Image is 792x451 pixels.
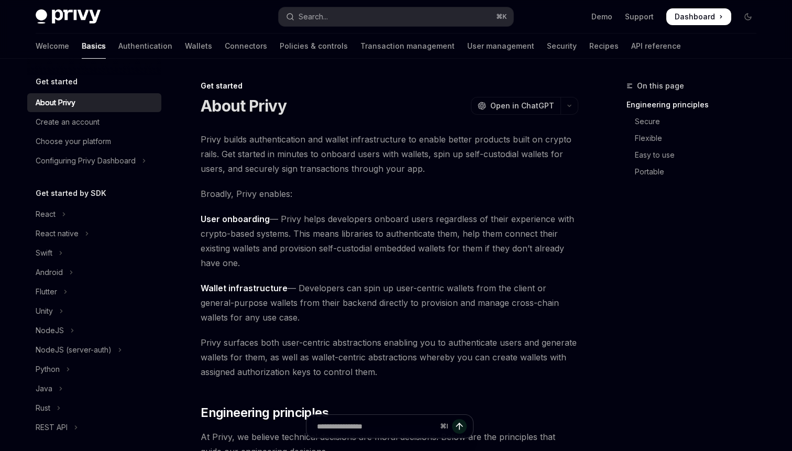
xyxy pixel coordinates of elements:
button: Toggle React native section [27,224,161,243]
div: Get started [201,81,578,91]
div: Search... [299,10,328,23]
span: ⌘ K [496,13,507,21]
strong: Wallet infrastructure [201,283,288,293]
a: Secure [626,113,765,130]
a: Demo [591,12,612,22]
a: Flexible [626,130,765,147]
button: Open search [279,7,513,26]
strong: User onboarding [201,214,270,224]
div: Java [36,382,52,395]
a: API reference [631,34,681,59]
h1: About Privy [201,96,287,115]
a: Transaction management [360,34,455,59]
a: Welcome [36,34,69,59]
span: Privy builds authentication and wallet infrastructure to enable better products built on crypto r... [201,132,578,176]
a: Recipes [589,34,619,59]
span: — Privy helps developers onboard users regardless of their experience with crypto-based systems. ... [201,212,578,270]
div: Rust [36,402,50,414]
button: Toggle Swift section [27,244,161,262]
button: Toggle React section [27,205,161,224]
a: Support [625,12,654,22]
a: Choose your platform [27,132,161,151]
div: Unity [36,305,53,317]
a: About Privy [27,93,161,112]
button: Toggle dark mode [740,8,756,25]
div: Swift [36,247,52,259]
span: Privy surfaces both user-centric abstractions enabling you to authenticate users and generate wal... [201,335,578,379]
div: Python [36,363,60,376]
button: Toggle Java section [27,379,161,398]
span: Engineering principles [201,404,328,421]
span: Open in ChatGPT [490,101,554,111]
img: dark logo [36,9,101,24]
a: Policies & controls [280,34,348,59]
a: Wallets [185,34,212,59]
button: Toggle Unity section [27,302,161,321]
button: Open in ChatGPT [471,97,560,115]
a: Portable [626,163,765,180]
a: Basics [82,34,106,59]
a: Engineering principles [626,96,765,113]
span: Broadly, Privy enables: [201,186,578,201]
button: Toggle Configuring Privy Dashboard section [27,151,161,170]
div: Flutter [36,285,57,298]
div: About Privy [36,96,75,109]
span: On this page [637,80,684,92]
button: Toggle NodeJS (server-auth) section [27,340,161,359]
button: Send message [452,419,467,434]
div: Choose your platform [36,135,111,148]
div: NodeJS (server-auth) [36,344,112,356]
div: NodeJS [36,324,64,337]
a: Connectors [225,34,267,59]
button: Toggle Rust section [27,399,161,417]
div: React native [36,227,79,240]
a: Create an account [27,113,161,131]
span: Dashboard [675,12,715,22]
a: Security [547,34,577,59]
span: — Developers can spin up user-centric wallets from the client or general-purpose wallets from the... [201,281,578,325]
button: Toggle Python section [27,360,161,379]
div: React [36,208,56,221]
button: Toggle REST API section [27,418,161,437]
div: Create an account [36,116,100,128]
button: Toggle Android section [27,263,161,282]
div: Configuring Privy Dashboard [36,155,136,167]
input: Ask a question... [317,415,436,438]
h5: Get started [36,75,78,88]
button: Toggle Flutter section [27,282,161,301]
a: Easy to use [626,147,765,163]
a: Dashboard [666,8,731,25]
a: User management [467,34,534,59]
h5: Get started by SDK [36,187,106,200]
button: Toggle NodeJS section [27,321,161,340]
div: REST API [36,421,68,434]
a: Authentication [118,34,172,59]
div: Android [36,266,63,279]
